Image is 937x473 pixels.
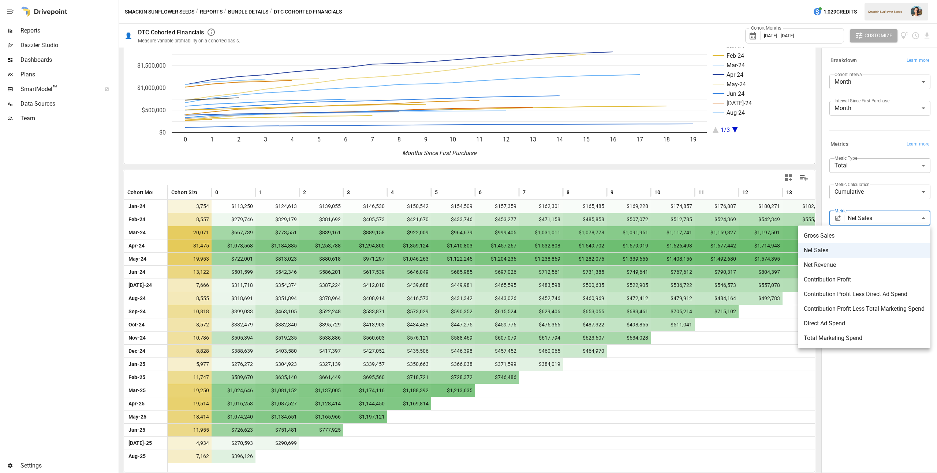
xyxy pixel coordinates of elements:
span: Contribution Profit Less Total Marketing Spend [804,304,925,313]
span: Contribution Profit [804,275,925,284]
span: Direct Ad Spend [804,319,925,328]
span: Net Revenue [804,261,925,269]
span: Net Sales [804,246,925,255]
span: Contribution Profit Less Direct Ad Spend [804,290,925,299]
span: Gross Sales [804,231,925,240]
span: Total Marketing Spend [804,334,925,343]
